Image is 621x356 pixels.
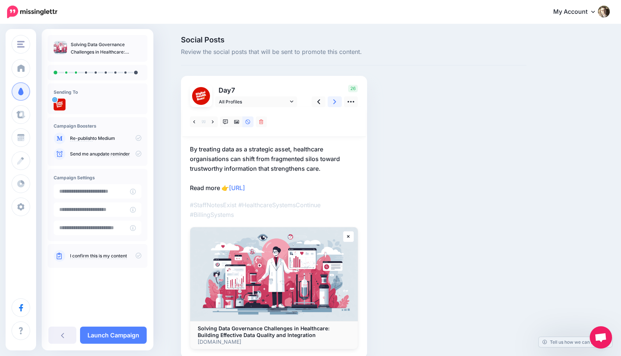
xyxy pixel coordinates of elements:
span: 26 [348,85,358,92]
b: Solving Data Governance Challenges in Healthcare: Building Effective Data Quality and Integration [198,325,329,338]
a: Re-publish [70,135,93,141]
span: 7 [231,86,235,94]
span: Social Posts [181,36,526,44]
img: Solving Data Governance Challenges in Healthcare: Building Effective Data Quality and Integration [190,227,358,321]
h4: Campaign Boosters [54,123,141,129]
p: #StaffNotesExist #HealthcareSystemsContinue #BillingSystems [190,200,358,219]
span: All Profiles [219,98,288,106]
a: Tell us how we can improve [539,337,612,347]
span: Review the social posts that will be sent to promote this content. [181,47,526,57]
a: [URL] [229,184,245,192]
p: to Medium [70,135,141,142]
p: [DOMAIN_NAME] [198,339,350,345]
h4: Campaign Settings [54,175,141,180]
h4: Sending To [54,89,141,95]
img: menu.png [17,41,25,48]
a: update reminder [95,151,130,157]
a: My Account [546,3,610,21]
div: Open chat [590,326,612,349]
img: Missinglettr [7,6,57,18]
img: nbsPB2cX-15435.jpg [54,99,66,110]
a: I confirm this is my content [70,253,127,259]
a: All Profiles [215,96,297,107]
img: nbsPB2cX-15435.jpg [192,87,210,105]
p: Solving Data Governance Challenges in Healthcare: Building Effective Data Quality and Integration [71,41,141,56]
p: Day [215,85,298,96]
p: Send me an [70,151,141,157]
p: By treating data as a strategic asset, healthcare organisations can shift from fragmented silos t... [190,144,358,193]
img: 89b476a7bd44cfd8d4e72d2ef920386a_thumb.jpg [54,41,67,54]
